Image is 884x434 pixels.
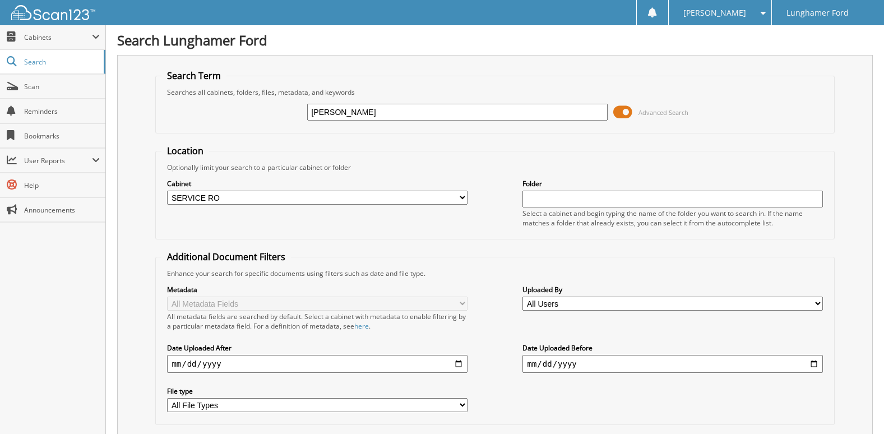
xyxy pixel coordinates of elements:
span: User Reports [24,156,92,165]
label: Uploaded By [522,285,822,294]
div: Searches all cabinets, folders, files, metadata, and keywords [161,87,828,97]
img: scan123-logo-white.svg [11,5,95,20]
label: Date Uploaded After [167,343,467,353]
span: Search [24,57,98,67]
span: Lunghamer Ford [786,10,849,16]
span: Reminders [24,107,100,116]
span: Announcements [24,205,100,215]
div: Optionally limit your search to a particular cabinet or folder [161,163,828,172]
div: Enhance your search for specific documents using filters such as date and file type. [161,269,828,278]
span: Advanced Search [638,108,688,117]
h1: Search Lunghamer Ford [117,31,873,49]
input: end [522,355,822,373]
a: here [354,321,369,331]
label: Metadata [167,285,467,294]
span: [PERSON_NAME] [683,10,746,16]
span: Help [24,181,100,190]
span: Bookmarks [24,131,100,141]
div: Select a cabinet and begin typing the name of the folder you want to search in. If the name match... [522,209,822,228]
span: Cabinets [24,33,92,42]
label: Date Uploaded Before [522,343,822,353]
label: Cabinet [167,179,467,188]
label: Folder [522,179,822,188]
legend: Location [161,145,209,157]
legend: Additional Document Filters [161,251,291,263]
input: start [167,355,467,373]
legend: Search Term [161,70,226,82]
label: File type [167,386,467,396]
div: All metadata fields are searched by default. Select a cabinet with metadata to enable filtering b... [167,312,467,331]
span: Scan [24,82,100,91]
